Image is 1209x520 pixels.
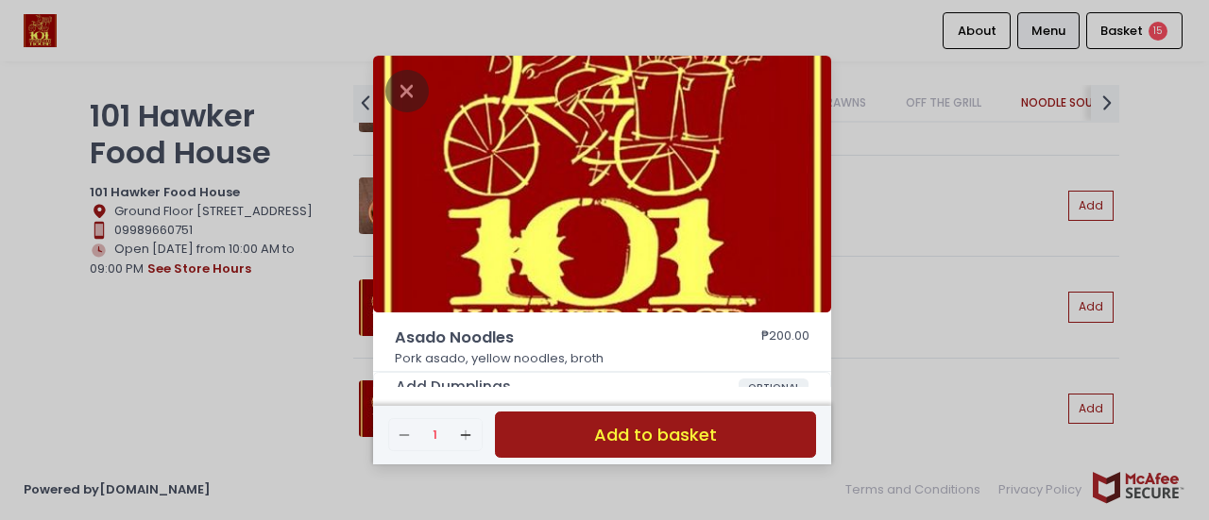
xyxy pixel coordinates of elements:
[739,378,809,397] span: OPTIONAL
[495,411,816,458] button: Add to basket
[385,80,429,99] button: Close
[395,327,707,349] span: Asado Noodles
[395,349,810,368] p: Pork asado, yellow noodles, broth
[396,378,739,395] span: Add Dumplings
[373,56,831,312] img: Asado Noodles
[761,327,809,349] div: ₱200.00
